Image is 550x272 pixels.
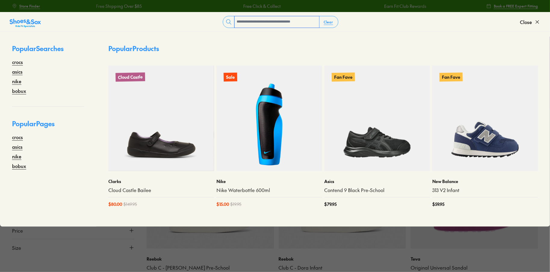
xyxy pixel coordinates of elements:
p: Clarks [108,178,214,185]
span: $ 79.95 [325,201,337,207]
p: Fan Fave [440,72,463,81]
a: Shoes &amp; Sox [10,17,41,27]
a: Cloud Castle [108,66,214,171]
span: $ 15.00 [216,201,229,207]
a: Club C - Dora Infant [279,264,406,271]
a: Nike Waterbottle 600ml [216,187,322,194]
span: $ 59.95 [432,201,444,207]
a: Sale [216,66,322,171]
button: Size [12,239,135,256]
p: New Balance [432,178,538,185]
p: Popular Products [108,44,159,53]
a: bobux [12,162,26,170]
a: Original Universal Sandal [411,264,538,271]
span: Price [12,227,23,234]
p: Cloud Castle [116,72,145,82]
a: Cloud Castle Bailee [108,187,214,194]
a: bobux [12,87,26,94]
span: $ 149.95 [123,201,137,207]
a: asics [12,68,23,75]
a: crocs [12,133,23,141]
a: Earn Fit Club Rewards [384,3,426,9]
a: Store Finder [12,1,40,11]
a: Club C - [PERSON_NAME] Pre-School [147,264,274,271]
a: asics [12,143,23,150]
span: $ 19.95 [230,201,241,207]
p: Reebok [279,256,406,262]
button: Price [12,222,135,239]
p: Popular Pages [12,119,84,133]
span: $ 80.00 [108,201,122,207]
a: nike [12,153,21,160]
p: Asics [325,178,430,185]
button: Close [520,15,540,29]
a: Free Shipping Over $85 [96,3,141,9]
a: 313 V2 Infant [432,187,538,194]
a: Fan Fave [432,66,538,171]
span: Store Finder [19,3,40,9]
p: Fan Fave [331,72,355,81]
a: Fan Fave [325,66,430,171]
span: Book a FREE Expert Fitting [494,3,538,9]
p: Sale [224,73,237,82]
p: Teva [411,256,538,262]
span: Close [520,18,532,26]
a: nike [12,78,21,85]
a: crocs [12,58,23,66]
p: Popular Searches [12,44,84,58]
a: Contend 9 Black Pre-School [325,187,430,194]
p: Nike [216,178,322,185]
p: Reebok [147,256,274,262]
span: Size [12,244,21,251]
button: Clear [319,17,338,27]
img: SNS_Logo_Responsive.svg [10,18,41,28]
a: Free Click & Collect [243,3,281,9]
a: Book a FREE Expert Fitting [486,1,538,11]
